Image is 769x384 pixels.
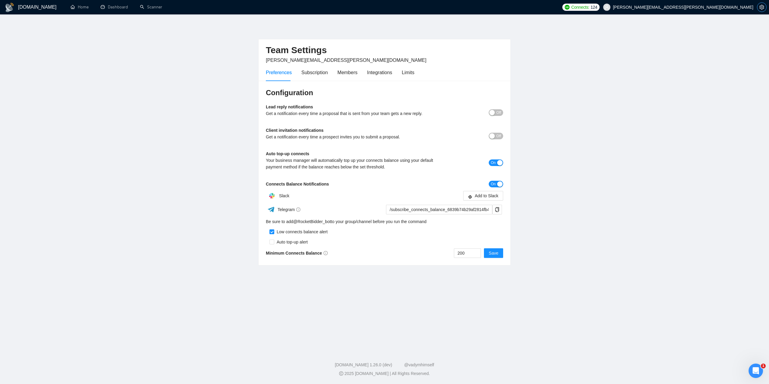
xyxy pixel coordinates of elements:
div: Auto top-up alert [274,239,308,245]
div: Limits [402,69,415,76]
span: user [605,5,609,9]
b: Auto top-up connects [266,151,309,156]
h3: Configuration [266,88,503,98]
span: slack [468,194,472,199]
span: Off [496,133,501,139]
div: Preferences [266,69,292,76]
span: On [491,159,496,166]
a: homeHome [71,5,89,10]
div: Your business manager will automatically top up your connects balance using your default payment ... [266,157,444,170]
span: 124 [591,4,597,11]
span: Telegram [278,207,301,212]
img: upwork-logo.png [565,5,570,10]
div: Members [337,69,357,76]
span: Save [489,250,498,256]
span: 1 [761,364,766,368]
b: Client invitation notifications [266,128,324,133]
button: Save [484,248,503,258]
div: Low connects balance alert [274,228,328,235]
span: Off [496,109,501,116]
a: @vadymhimself [404,362,434,367]
a: setting [757,5,767,10]
div: 2025 [DOMAIN_NAME] | All Rights Reserved. [5,370,764,377]
div: Subscription [301,69,328,76]
div: Integrations [367,69,392,76]
span: Add to Slack [475,192,498,199]
a: dashboardDashboard [101,5,128,10]
button: copy [492,205,502,214]
div: Get a notification every time a proposal that is sent from your team gets a new reply. [266,110,444,117]
b: Minimum Connects Balance [266,251,328,255]
a: searchScanner [140,5,162,10]
span: setting [757,5,766,10]
img: ww3wtPAAAAAElFTkSuQmCC [267,206,275,213]
img: logo [5,3,14,12]
button: setting [757,2,767,12]
h2: Team Settings [266,44,503,56]
img: hpQkSZIkSZIkSZIkSZIkSZIkSZIkSZIkSZIkSZIkSZIkSZIkSZIkSZIkSZIkSZIkSZIkSZIkSZIkSZIkSZIkSZIkSZIkSZIkS... [266,190,278,202]
a: @RocketBidder_bot [293,218,331,225]
a: [DOMAIN_NAME] 1.26.0 (dev) [335,362,392,367]
div: Be sure to add to your group/channel before you run the command [266,218,503,225]
button: slackAdd to Slack [463,191,503,201]
span: info-circle [324,251,328,255]
b: Connects Balance Notifications [266,182,329,186]
span: copyright [339,371,343,376]
span: Connects: [571,4,589,11]
span: Slack [279,193,289,198]
b: Lead reply notifications [266,104,313,109]
div: Get a notification every time a prospect invites you to submit a proposal. [266,134,444,140]
iframe: Intercom live chat [749,364,763,378]
span: copy [493,207,502,212]
span: On [491,181,496,187]
span: info-circle [296,207,300,212]
span: [PERSON_NAME][EMAIL_ADDRESS][PERSON_NAME][DOMAIN_NAME] [266,58,426,63]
